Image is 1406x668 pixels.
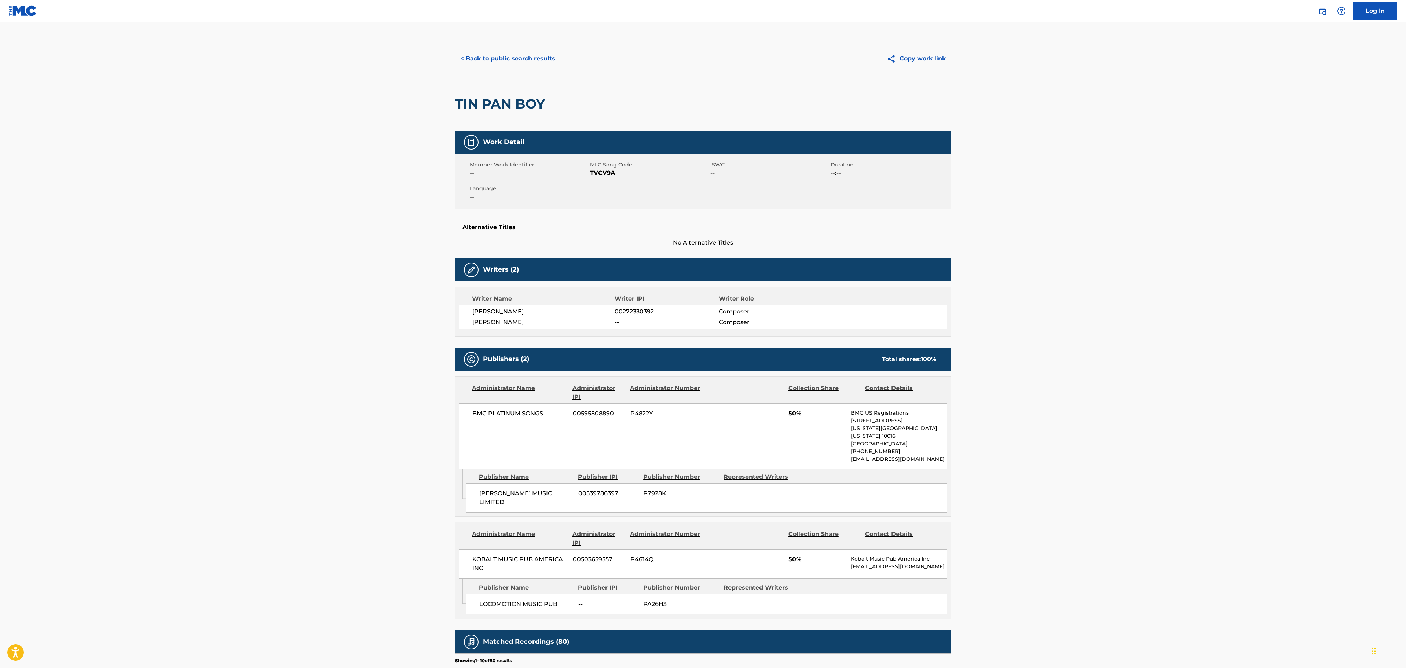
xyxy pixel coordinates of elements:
[467,265,476,274] img: Writers
[719,318,814,327] span: Composer
[578,583,638,592] div: Publisher IPI
[831,169,949,177] span: --:--
[882,355,936,364] div: Total shares:
[572,530,625,547] div: Administrator IPI
[483,138,524,146] h5: Work Detail
[483,355,529,363] h5: Publishers (2)
[472,307,615,316] span: [PERSON_NAME]
[472,294,615,303] div: Writer Name
[724,473,798,481] div: Represented Writers
[865,384,936,401] div: Contact Details
[455,96,549,112] h2: TIN PAN BOY
[470,169,588,177] span: --
[630,384,701,401] div: Administrator Number
[572,384,625,401] div: Administrator IPI
[1318,7,1327,15] img: search
[724,583,798,592] div: Represented Writers
[851,563,947,570] p: [EMAIL_ADDRESS][DOMAIN_NAME]
[851,425,947,440] p: [US_STATE][GEOGRAPHIC_DATA][US_STATE] 10016
[578,600,638,609] span: --
[615,318,719,327] span: --
[788,530,860,547] div: Collection Share
[851,417,947,425] p: [STREET_ADDRESS]
[788,409,845,418] span: 50%
[719,307,814,316] span: Composer
[472,384,567,401] div: Administrator Name
[573,409,625,418] span: 00595808890
[851,455,947,463] p: [EMAIL_ADDRESS][DOMAIN_NAME]
[590,169,709,177] span: TVCV9A
[851,555,947,563] p: Kobalt Music Pub America Inc
[470,185,588,192] span: Language
[483,638,569,646] h5: Matched Recordings (80)
[9,5,37,16] img: MLC Logo
[590,161,709,169] span: MLC Song Code
[483,265,519,274] h5: Writers (2)
[472,318,615,327] span: [PERSON_NAME]
[1372,640,1376,662] div: Drag
[573,555,625,564] span: 00503659557
[615,307,719,316] span: 00272330392
[467,638,476,646] img: Matched Recordings
[472,409,567,418] span: BMG PLATINUM SONGS
[865,530,936,547] div: Contact Details
[831,161,949,169] span: Duration
[851,440,947,448] p: [GEOGRAPHIC_DATA]
[710,169,829,177] span: --
[630,530,701,547] div: Administrator Number
[643,473,718,481] div: Publisher Number
[455,657,512,664] p: Showing 1 - 10 of 80 results
[615,294,719,303] div: Writer IPI
[719,294,814,303] div: Writer Role
[630,409,702,418] span: P4822Y
[1337,7,1346,15] img: help
[578,489,638,498] span: 00539786397
[788,384,860,401] div: Collection Share
[710,161,829,169] span: ISWC
[462,224,944,231] h5: Alternative Titles
[643,600,718,609] span: PA26H3
[643,489,718,498] span: P7928K
[472,530,567,547] div: Administrator Name
[630,555,702,564] span: P4614Q
[479,489,573,507] span: [PERSON_NAME] MUSIC LIMITED
[643,583,718,592] div: Publisher Number
[472,555,567,573] span: KOBALT MUSIC PUB AMERICA INC
[788,555,845,564] span: 50%
[851,409,947,417] p: BMG US Registrations
[1315,4,1330,18] a: Public Search
[887,54,900,63] img: Copy work link
[1334,4,1349,18] div: Help
[479,600,573,609] span: LOCOMOTION MUSIC PUB
[1369,633,1406,668] iframe: Chat Widget
[470,161,588,169] span: Member Work Identifier
[455,49,560,68] button: < Back to public search results
[455,238,951,247] span: No Alternative Titles
[1353,2,1397,20] a: Log In
[851,448,947,455] p: [PHONE_NUMBER]
[467,355,476,364] img: Publishers
[470,192,588,201] span: --
[467,138,476,147] img: Work Detail
[921,356,936,363] span: 100 %
[882,49,951,68] button: Copy work link
[479,583,572,592] div: Publisher Name
[479,473,572,481] div: Publisher Name
[578,473,638,481] div: Publisher IPI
